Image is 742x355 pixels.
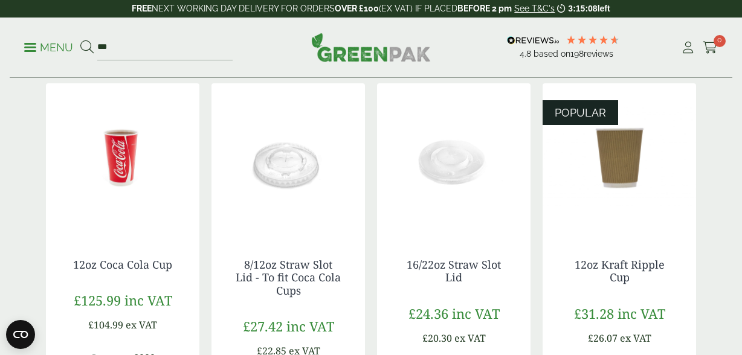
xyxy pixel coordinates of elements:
a: 12oz Coca Cola Cup [73,257,172,272]
span: £104.99 [88,318,123,331]
img: 16/22oz Straw Slot Coke Cup lid [377,83,531,234]
span: £26.07 [588,331,618,345]
span: 0 [714,35,726,47]
span: £125.99 [74,291,121,309]
span: POPULAR [555,106,606,119]
p: Menu [24,40,73,55]
a: 16/22oz Straw Slot Lid [407,257,501,285]
span: 198 [570,49,584,59]
span: ex VAT [454,331,486,345]
span: £31.28 [574,304,614,322]
i: My Account [680,42,695,54]
span: 3:15:08 [568,4,597,13]
span: inc VAT [124,291,172,309]
span: £27.42 [243,317,283,335]
img: REVIEWS.io [507,36,560,45]
span: inc VAT [452,304,500,322]
span: ex VAT [126,318,157,331]
span: inc VAT [286,317,334,335]
span: 4.8 [520,49,534,59]
a: 12oz Kraft Ripple Cup [575,257,665,285]
strong: OVER £100 [335,4,379,13]
a: Menu [24,40,73,53]
span: left [598,4,610,13]
img: GreenPak Supplies [311,33,431,62]
i: Cart [703,42,718,54]
span: £20.30 [422,331,452,345]
a: See T&C's [514,4,555,13]
strong: BEFORE 2 pm [457,4,512,13]
a: 0 [703,39,718,57]
strong: FREE [132,4,152,13]
button: Open CMP widget [6,320,35,349]
span: Based on [534,49,570,59]
a: 8/12oz Straw Slot Lid - To fit Coca Cola Cups [236,257,341,298]
span: reviews [584,49,613,59]
img: 12oz straw slot coke cup lid [211,83,365,234]
span: £24.36 [408,304,448,322]
img: 12oz Coca Cola Cup with coke [46,83,199,234]
span: ex VAT [620,331,651,345]
div: 4.79 Stars [566,34,620,45]
img: 12oz Kraft Ripple Cup-0 [543,83,696,234]
span: inc VAT [618,304,665,322]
